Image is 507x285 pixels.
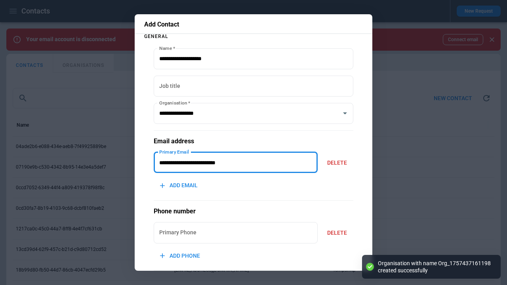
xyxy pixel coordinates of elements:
[144,21,363,28] p: Add Contact
[378,260,493,274] div: Organisation with name Org_1757437161198 created successfully
[154,177,204,194] button: ADD EMAIL
[154,247,206,264] button: ADD PHONE
[159,99,190,106] label: Organisation
[154,270,353,283] p: Notes
[159,148,189,155] label: Primary Email
[154,207,353,216] h5: Phone number
[321,154,353,171] button: DELETE
[321,224,353,241] button: DELETE
[144,34,363,39] p: General
[154,137,353,146] h5: Email address
[159,45,175,51] label: Name
[339,108,351,119] button: Open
